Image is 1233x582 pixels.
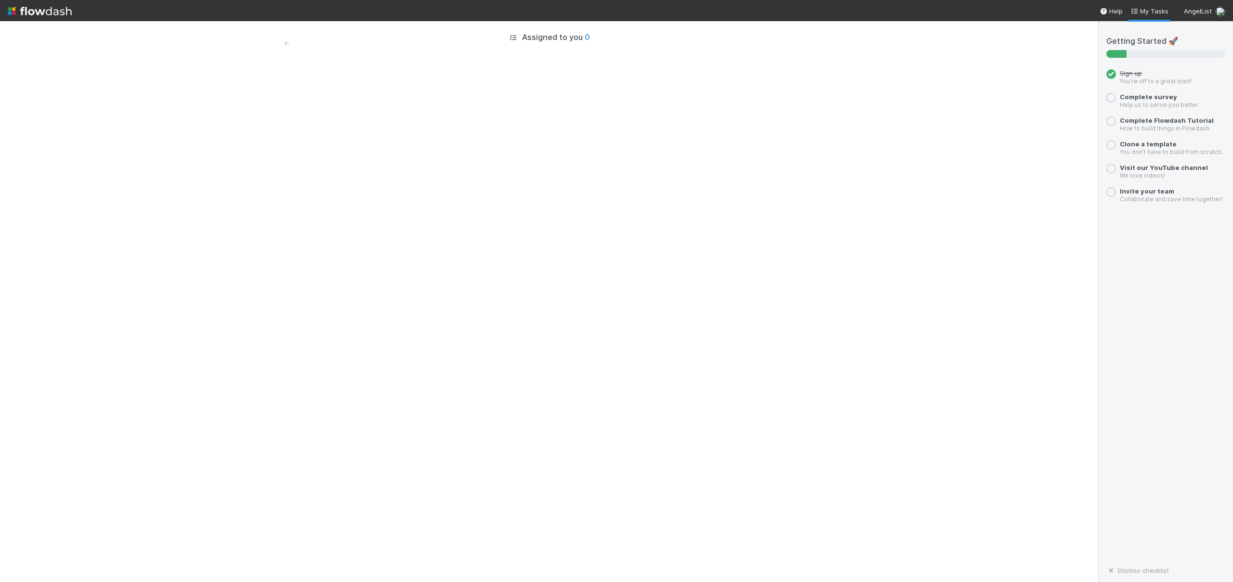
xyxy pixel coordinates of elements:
small: We love videos! [1120,172,1165,179]
img: avatar_bdfa3533-0fcc-4751-bbb0-f891a59c9894.png [1216,7,1225,16]
a: Invite your team [1120,187,1174,195]
small: You don’t have to build from scratch. [1120,148,1223,155]
small: You’re off to a great start! [1120,78,1192,85]
span: 0 [585,32,590,42]
small: Collaborate and save time together! [1120,195,1223,203]
a: Complete survey [1120,93,1177,101]
h5: Assigned to you [522,33,590,42]
span: Sign up [1120,69,1142,77]
a: My Tasks [1130,6,1168,16]
a: Complete Flowdash Tutorial [1120,116,1214,124]
h5: Getting Started 🚀 [1106,37,1225,46]
a: Dismiss checklist [1106,567,1169,574]
small: How to build things in Flowdash. [1120,125,1211,132]
a: Visit our YouTube channel [1120,164,1208,171]
span: AngelList [1184,7,1212,15]
span: My Tasks [1130,7,1168,15]
img: logo-inverted-e16ddd16eac7371096b0.svg [8,3,72,19]
small: Help us to serve you better. [1120,101,1199,108]
div: Help [1100,6,1123,16]
a: Clone a template [1120,140,1177,148]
